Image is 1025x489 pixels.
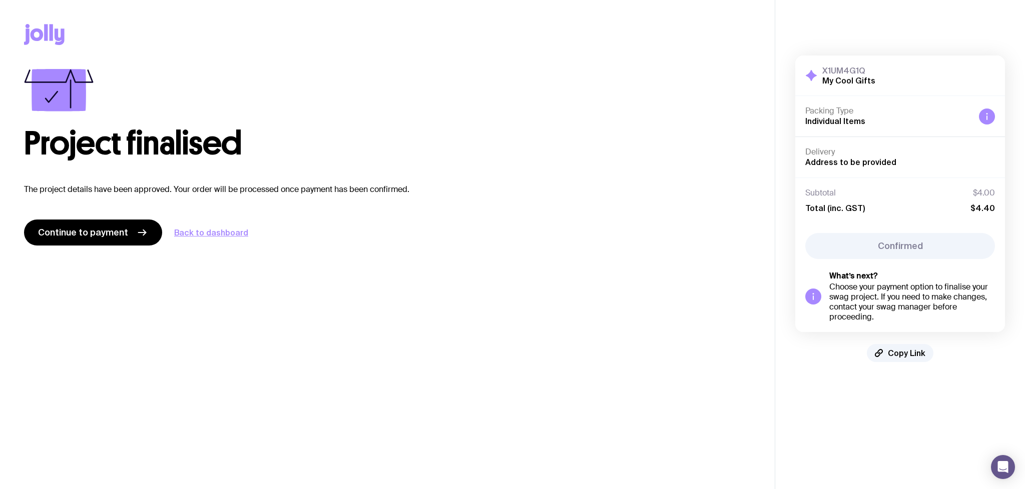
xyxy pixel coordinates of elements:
span: Copy Link [888,348,925,358]
span: $4.00 [973,188,995,198]
button: Confirmed [805,233,995,259]
h5: What’s next? [829,271,995,281]
h3: X1UM4G1Q [822,65,875,75]
a: Back to dashboard [174,226,248,238]
button: Copy Link [867,344,933,362]
span: Individual Items [805,116,865,125]
a: Continue to payment [24,219,162,245]
h1: Project finalised [24,127,751,159]
span: $4.40 [970,203,995,213]
div: Open Intercom Messenger [991,455,1015,479]
h2: My Cool Gifts [822,75,875,85]
h4: Packing Type [805,106,971,116]
h4: Delivery [805,147,995,157]
span: Continue to payment [38,226,128,238]
div: Choose your payment option to finalise your swag project. If you need to make changes, contact yo... [829,282,995,322]
span: Subtotal [805,188,836,198]
span: Total (inc. GST) [805,203,865,213]
p: The project details have been approved. Your order will be processed once payment has been confir... [24,183,751,195]
span: Address to be provided [805,157,896,166]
